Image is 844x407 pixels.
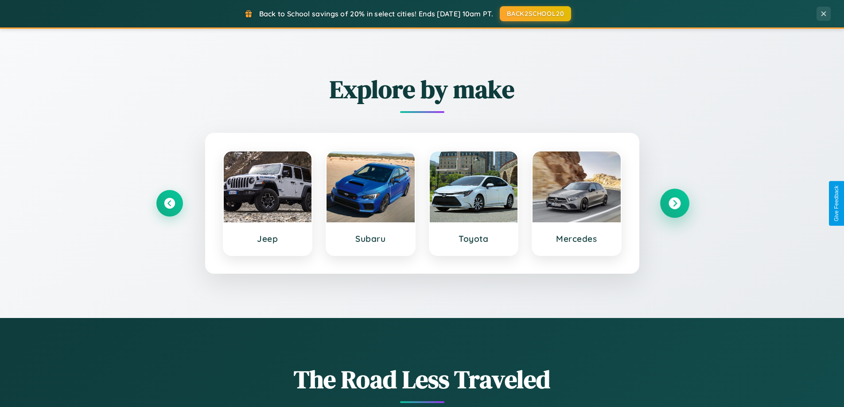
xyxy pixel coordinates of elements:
[541,233,612,244] h3: Mercedes
[500,6,571,21] button: BACK2SCHOOL20
[259,9,493,18] span: Back to School savings of 20% in select cities! Ends [DATE] 10am PT.
[233,233,303,244] h3: Jeep
[439,233,509,244] h3: Toyota
[156,362,688,396] h1: The Road Less Traveled
[335,233,406,244] h3: Subaru
[833,186,840,221] div: Give Feedback
[156,72,688,106] h2: Explore by make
